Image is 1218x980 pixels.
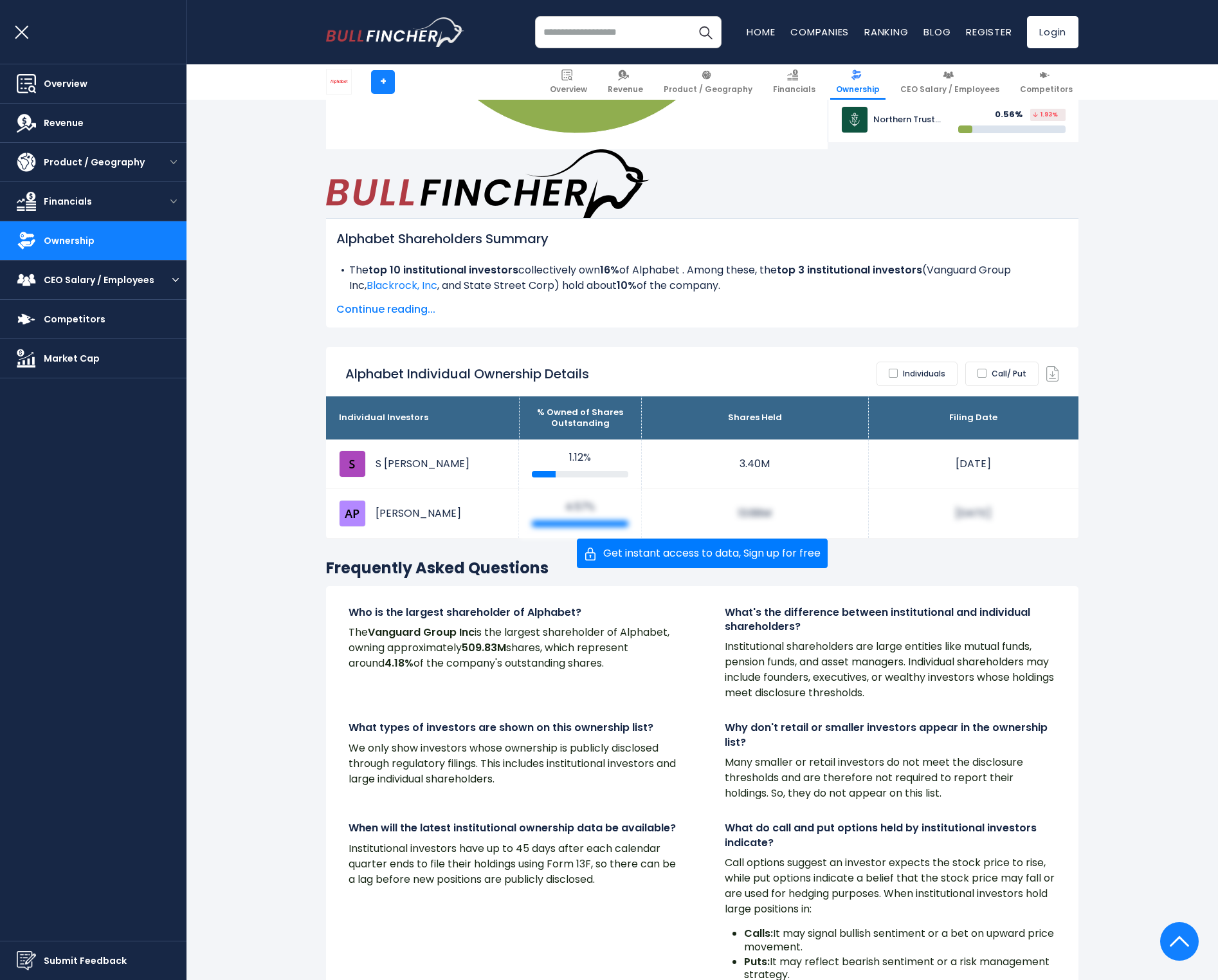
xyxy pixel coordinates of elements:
a: Competitors [1014,64,1078,100]
b: 16% [600,263,619,277]
span: Vanguard Group Inc, , and State Street Corp [349,263,1011,293]
span: Overview [44,77,87,91]
span: Submit Feedback [44,954,127,968]
span: CEO Salary / Employees [44,273,154,287]
img: Ownership [17,231,36,250]
th: Individual Investors [326,396,519,440]
p: Institutional investors have up to 45 days after each calendar quarter ends to file their holding... [349,841,680,887]
h4: What's the difference between institutional and individual shareholders? [725,606,1056,634]
b: 4.18% [385,656,414,670]
img: S Eric E. Schmidt [339,450,366,477]
label: Call/ Put [965,362,1039,386]
span: Get instant access to data, Sign up for free [597,548,821,559]
a: Revenue [602,64,649,100]
p: Many smaller or retail investors do not meet the disclosure thresholds and are therefore not requ... [725,755,1056,801]
h2: Alphabet Shareholders Summary [336,229,1068,248]
span: CEO Salary / Employees [900,84,999,95]
td: 3.40M [641,439,868,489]
b: top 10 institutional investors [368,263,518,277]
div: 4.57% [532,501,628,514]
span: Financials [773,84,815,95]
td: [DATE] [868,439,1078,489]
th: Filing Date [868,396,1078,440]
h4: Who is the largest shareholder of Alphabet? [349,606,680,620]
span: Competitors [44,313,105,326]
img: GOOGL logo [327,69,351,94]
a: Ownership [830,64,886,100]
button: Search [689,16,722,48]
img: Abigail P. Johnson [339,500,366,527]
h4: Why don't retail or smaller investors appear in the ownership list? [725,721,1056,750]
a: Register [966,25,1012,39]
b: Vanguard Group Inc [368,625,475,640]
a: CEO Salary / Employees [895,64,1005,100]
p: Institutional shareholders are large entities like mutual funds, pension funds, and asset manager... [725,639,1056,701]
div: Northern Trust Corp [873,115,949,125]
a: Product / Geography [658,64,758,100]
span: Overview [550,84,587,95]
p: We only show investors whose ownership is publicly disclosed through regulatory filings. This inc... [349,741,680,787]
span: Market Cap [44,352,100,365]
a: Ranking [864,25,908,39]
img: bullfincher logo [326,17,464,47]
th: % Owned of Shares Outstanding [519,396,641,440]
td: [PERSON_NAME] [326,489,519,538]
span: Revenue [608,84,643,95]
span: Ownership [836,84,880,95]
h4: When will the latest institutional ownership data be available? [349,821,680,835]
a: Overview [544,64,593,100]
li: The collectively own of Alphabet . Among these, the ( ) hold about of the company. [336,263,1068,293]
span: Continue reading... [336,302,1068,317]
p: The is the largest shareholder of Alphabet, owning approximately shares, which represent around o... [349,625,680,671]
div: 0.56% [995,109,1030,120]
div: 1.12% [532,451,628,465]
span: Product / Geography [44,156,145,169]
h2: Alphabet Individual Ownership Details [345,365,589,382]
b: Puts: [744,954,770,969]
button: open menu [161,159,186,165]
a: Blackrock, Inc [367,278,437,293]
a: Blog [923,25,950,39]
p: Call options suggest an investor expects the stock price to rise, while put options indicate a be... [725,855,1056,917]
li: It may signal bullish sentiment or a bet on upward price movement. [744,927,1056,954]
th: Shares Held [641,396,868,440]
a: Go to homepage [326,17,464,47]
h4: What do call and put options held by institutional investors indicate? [725,821,1056,850]
b: top 3 institutional investors [777,263,922,277]
h4: What types of investors are shown on this ownership list? [349,721,680,735]
span: Ownership [44,234,95,248]
button: open menu [161,198,186,205]
td: S [PERSON_NAME] [326,439,519,488]
td: [DATE] [868,489,1078,539]
span: Revenue [44,116,84,130]
a: Home [747,25,775,39]
td: 13.68M [641,489,868,539]
button: open menu [165,277,186,283]
span: Product / Geography [664,84,752,95]
label: Individuals [877,362,958,386]
a: Companies [790,25,849,39]
h3: Frequently Asked Questions [326,558,1078,578]
a: Get instant access to data, Sign up for free [577,539,828,568]
b: 509.83M [462,640,506,655]
span: Financials [44,195,92,208]
a: Financials [767,64,821,100]
b: 10% [617,278,637,293]
a: Login [1027,16,1078,48]
b: Calls: [744,926,773,941]
span: Competitors [1020,84,1073,95]
span: 1.93% [1033,112,1058,118]
a: + [371,70,395,94]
